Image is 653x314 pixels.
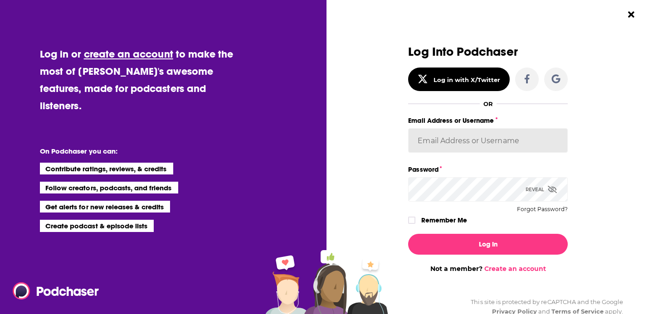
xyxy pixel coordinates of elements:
[483,100,493,107] div: OR
[408,234,568,255] button: Log In
[421,214,467,226] label: Remember Me
[526,177,557,202] div: Reveal
[40,201,170,213] li: Get alerts for new releases & credits
[623,6,640,23] button: Close Button
[408,265,568,273] div: Not a member?
[40,147,221,155] li: On Podchaser you can:
[408,45,568,58] h3: Log Into Podchaser
[408,68,510,91] button: Log in with X/Twitter
[13,282,100,300] img: Podchaser - Follow, Share and Rate Podcasts
[408,115,568,126] label: Email Address or Username
[40,163,173,174] li: Contribute ratings, reviews, & credits
[434,76,500,83] div: Log in with X/Twitter
[84,48,173,60] a: create an account
[517,206,568,213] button: Forgot Password?
[40,220,154,232] li: Create podcast & episode lists
[13,282,93,300] a: Podchaser - Follow, Share and Rate Podcasts
[40,182,178,193] li: Follow creators, podcasts, and friends
[484,265,546,273] a: Create an account
[408,164,568,175] label: Password
[408,128,568,153] input: Email Address or Username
